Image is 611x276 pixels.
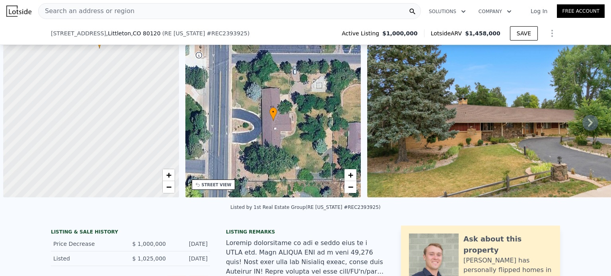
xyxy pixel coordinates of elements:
button: SAVE [510,26,538,41]
span: Search an address or region [39,6,134,16]
a: Zoom in [163,169,175,181]
span: + [166,170,171,180]
span: RE [US_STATE] [164,30,205,37]
span: Lotside ARV [431,29,465,37]
a: Zoom out [163,181,175,193]
div: Listed [53,255,124,262]
img: Lotside [6,6,31,17]
div: Ask about this property [463,234,552,256]
span: $1,458,000 [465,30,500,37]
a: Zoom out [344,181,356,193]
div: [DATE] [172,255,208,262]
a: Log In [521,7,557,15]
span: $ 1,025,000 [132,255,166,262]
span: • [269,108,277,116]
span: , CO 80120 [131,30,160,37]
button: Company [472,4,518,19]
a: Free Account [557,4,605,18]
span: , Littleton [106,29,161,37]
span: # REC2393925 [206,30,247,37]
div: Listed by 1st Real Estate Group (RE [US_STATE] #REC2393925) [230,205,380,210]
span: − [348,182,353,192]
div: Listing remarks [226,229,385,235]
a: Zoom in [344,169,356,181]
span: $ 1,000,000 [132,241,166,247]
span: Active Listing [342,29,382,37]
div: • [269,107,277,121]
button: Show Options [544,25,560,41]
span: + [348,170,353,180]
button: Solutions [422,4,472,19]
span: [STREET_ADDRESS] [51,29,106,37]
div: Price Decrease [53,240,124,248]
span: $1,000,000 [382,29,418,37]
div: ( ) [162,29,250,37]
div: STREET VIEW [202,182,232,188]
div: LISTING & SALE HISTORY [51,229,210,237]
span: − [166,182,171,192]
div: [DATE] [172,240,208,248]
